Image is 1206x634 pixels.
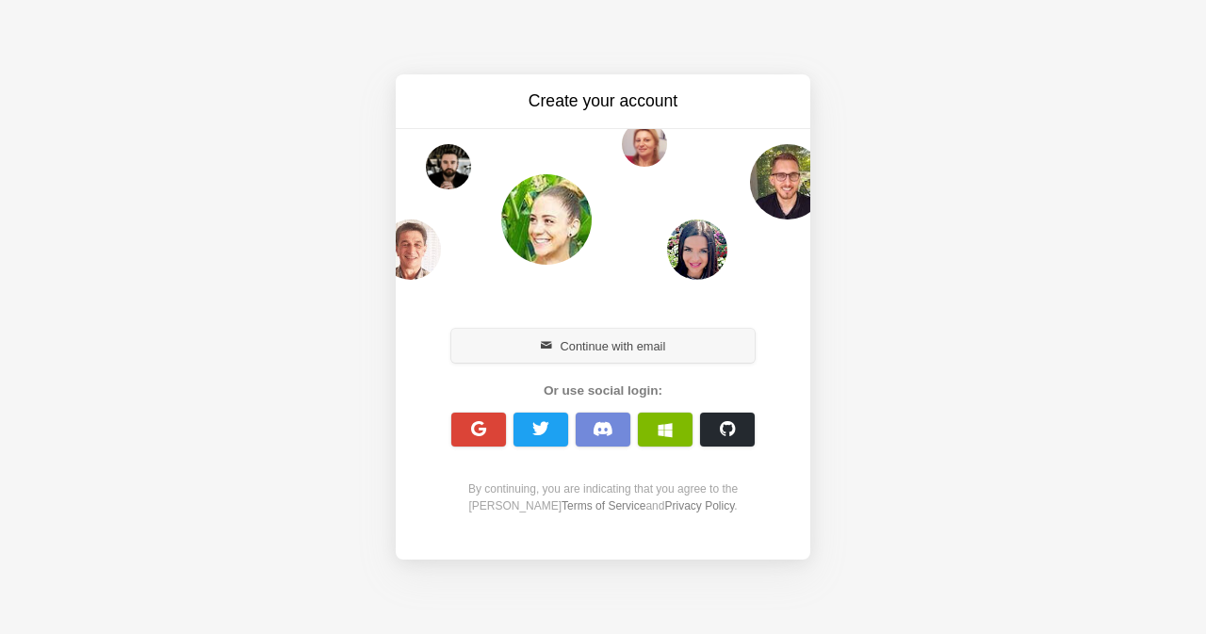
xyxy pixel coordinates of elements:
[451,329,755,363] button: Continue with email
[664,499,734,512] a: Privacy Policy
[445,89,761,113] h3: Create your account
[441,382,765,400] div: Or use social login:
[441,480,765,514] div: By continuing, you are indicating that you agree to the [PERSON_NAME] and .
[562,499,645,512] a: Terms of Service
